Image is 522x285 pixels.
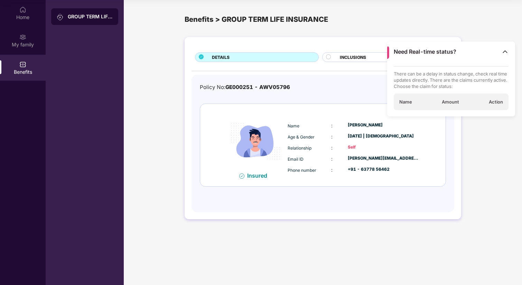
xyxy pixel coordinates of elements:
[19,34,26,41] img: svg+xml;base64,PHN2ZyB3aWR0aD0iMjAiIGhlaWdodD0iMjAiIHZpZXdCb3g9IjAgMCAyMCAyMCIgZmlsbD0ibm9uZSIgeG...
[288,123,299,128] span: Name
[502,48,509,55] img: Toggle Icon
[68,13,113,20] div: GROUP TERM LIFE INSURANCE
[394,71,509,89] p: There can be a delay in status change, check real time updates directly. There are the claims cur...
[288,168,316,173] span: Phone number
[348,155,419,162] div: [PERSON_NAME][EMAIL_ADDRESS]
[331,123,333,128] span: :
[348,166,419,173] div: +91 - 63778 56462
[340,54,366,61] span: INCLUSIONS
[185,14,461,25] div: Benefits > GROUP TERM LIFE INSURANCE
[212,54,230,61] span: DETAILS
[239,173,244,179] img: svg+xml;base64,PHN2ZyB4bWxucz0iaHR0cDovL3d3dy53My5vcmcvMjAwMC9zdmciIHdpZHRoPSIxNiIgaGVpZ2h0PSIxNi...
[399,99,412,105] span: Name
[442,99,459,105] span: Amount
[331,134,333,140] span: :
[331,145,333,151] span: :
[57,14,64,20] img: svg+xml;base64,PHN2ZyB3aWR0aD0iMjAiIGhlaWdodD0iMjAiIHZpZXdCb3g9IjAgMCAyMCAyMCIgZmlsbD0ibm9uZSIgeG...
[247,172,271,179] div: Insured
[288,145,311,151] span: Relationship
[225,84,290,90] span: GE000251 - AWV05796
[348,144,419,151] div: Self
[19,61,26,68] img: svg+xml;base64,PHN2ZyBpZD0iQmVuZWZpdHMiIHhtbG5zPSJodHRwOi8vd3d3LnczLm9yZy8yMDAwL3N2ZyIgd2lkdGg9Ij...
[348,122,419,128] div: [PERSON_NAME]
[348,133,419,140] div: [DATE] | [DEMOGRAPHIC_DATA]
[331,156,333,162] span: :
[19,6,26,13] img: svg+xml;base64,PHN2ZyBpZD0iSG9tZSIgeG1sbnM9Imh0dHA6Ly93d3cudzMub3JnLzIwMDAvc3ZnIiB3aWR0aD0iMjAiIG...
[225,111,286,172] img: icon
[200,83,290,91] div: Policy No:
[331,167,333,173] span: :
[489,99,503,105] span: Action
[288,134,315,140] span: Age & Gender
[288,157,304,162] span: Email ID
[394,48,456,55] span: Need Real-time status?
